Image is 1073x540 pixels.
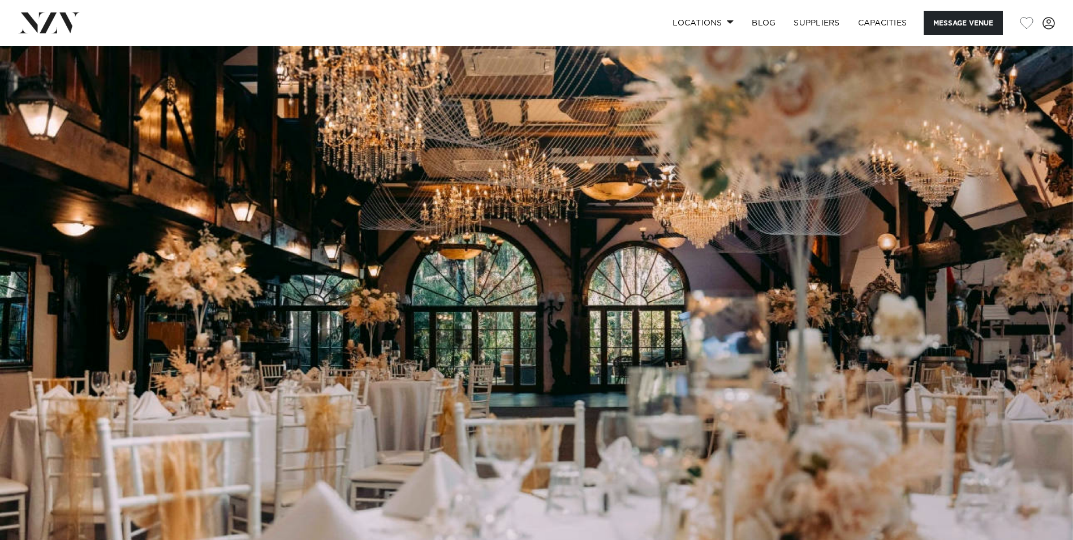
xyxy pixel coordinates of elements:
button: Message Venue [924,11,1003,35]
a: Locations [663,11,743,35]
a: Capacities [849,11,916,35]
a: BLOG [743,11,785,35]
img: nzv-logo.png [18,12,80,33]
a: SUPPLIERS [785,11,848,35]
